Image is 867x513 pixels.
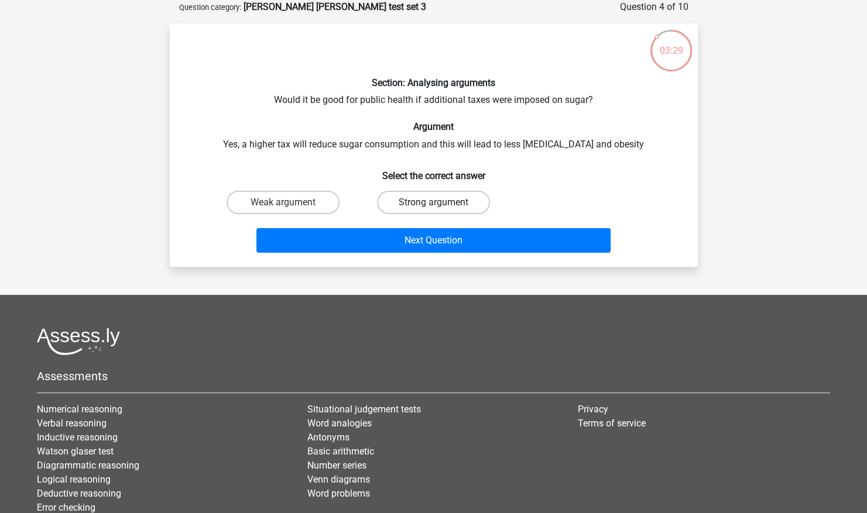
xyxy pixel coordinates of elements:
a: Basic arithmetic [307,446,374,457]
a: Situational judgement tests [307,404,421,415]
a: Privacy [577,404,608,415]
a: Venn diagrams [307,474,370,485]
a: Numerical reasoning [37,404,122,415]
label: Weak argument [227,191,340,214]
a: Logical reasoning [37,474,111,485]
a: Number series [307,460,366,471]
div: 03:29 [649,29,693,58]
h6: Section: Analysing arguments [189,77,679,88]
a: Diagrammatic reasoning [37,460,139,471]
h6: Select the correct answer [189,161,679,181]
div: Would it be good for public health if additional taxes were imposed on sugar? Yes, a higher tax w... [174,33,693,257]
label: Strong argument [377,191,490,214]
a: Word problems [307,488,370,499]
a: Error checking [37,502,95,513]
small: Question category: [179,3,241,12]
img: Assessly logo [37,328,120,355]
a: Watson glaser test [37,446,114,457]
a: Verbal reasoning [37,418,107,429]
a: Antonyms [307,432,349,443]
strong: [PERSON_NAME] [PERSON_NAME] test set 3 [244,1,426,12]
a: Deductive reasoning [37,488,121,499]
button: Next Question [256,228,611,253]
h6: Argument [189,121,679,132]
a: Word analogies [307,418,372,429]
a: Terms of service [577,418,645,429]
h5: Assessments [37,369,830,383]
a: Inductive reasoning [37,432,118,443]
